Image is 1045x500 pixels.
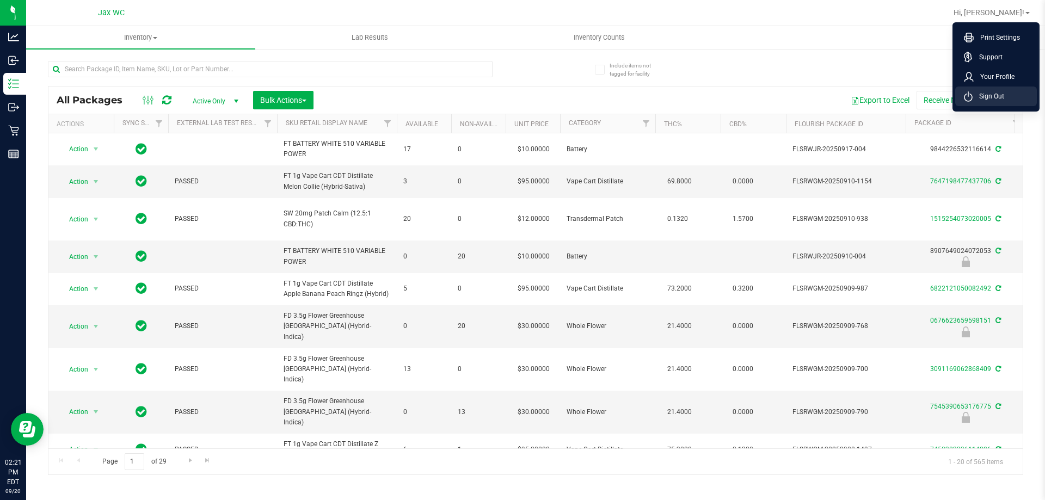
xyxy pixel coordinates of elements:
span: Action [59,212,89,227]
span: 1.5700 [727,211,759,227]
a: Filter [259,114,277,133]
span: Action [59,249,89,264]
span: 75.3000 [662,442,697,458]
a: Filter [150,114,168,133]
span: FLSRWGM-20250910-1154 [792,176,899,187]
a: Category [569,119,601,127]
span: Sync from Compliance System [994,317,1001,324]
span: Vape Cart Distillate [567,176,649,187]
span: In Sync [136,361,147,376]
span: select [89,141,103,157]
span: Whole Flower [567,364,649,374]
span: 13 [458,407,499,417]
span: Battery [567,144,649,155]
span: select [89,249,103,264]
span: Sign Out [973,91,1004,102]
span: 21.4000 [662,361,697,377]
span: 3 [403,176,445,187]
span: FT 1g Vape Cart CDT Distillate Z Cake x Creamsickle (Indica) [284,439,390,460]
li: Sign Out [955,87,1037,106]
a: Support [964,52,1032,63]
span: Battery [567,251,649,262]
p: 09/20 [5,487,21,495]
span: PASSED [175,407,271,417]
span: select [89,212,103,227]
span: 0 [458,214,499,224]
span: Inventory [26,33,255,42]
a: Lab Results [255,26,484,49]
span: select [89,319,103,334]
span: 20 [403,214,445,224]
a: Go to the next page [182,453,198,468]
span: Sync from Compliance System [994,285,1001,292]
span: Sync from Compliance System [994,145,1001,153]
button: Bulk Actions [253,91,313,109]
span: Hi, [PERSON_NAME]! [954,8,1024,17]
div: Newly Received [904,326,1027,337]
span: 0 [458,144,499,155]
span: SW 20mg Patch Calm (12.5:1 CBD:THC) [284,208,390,229]
span: Sync from Compliance System [994,365,1001,373]
span: 0.1300 [727,442,759,458]
a: Sync Status [122,119,164,127]
span: Lab Results [337,33,403,42]
span: $95.00000 [512,174,555,189]
span: 73.2000 [662,281,697,297]
span: select [89,404,103,419]
a: Go to the last page [200,453,216,468]
inline-svg: Outbound [8,102,19,113]
a: 7545390653176775 [930,403,991,410]
span: select [89,281,103,297]
span: PASSED [175,321,271,331]
iframe: Resource center [11,413,44,446]
p: 02:21 PM EDT [5,458,21,487]
span: 0 [403,251,445,262]
span: Vape Cart Distillate [567,283,649,294]
span: 0 [458,176,499,187]
span: In Sync [136,174,147,189]
span: Vape Cart Distillate [567,445,649,455]
span: Page of 29 [93,453,175,470]
a: Inventory Counts [484,26,714,49]
span: In Sync [136,404,147,419]
button: Receive Non-Cannabis [917,91,1006,109]
div: Newly Received [904,412,1027,423]
span: Whole Flower [567,321,649,331]
span: 0.1320 [662,211,693,227]
span: select [89,442,103,457]
span: 21.4000 [662,318,697,334]
inline-svg: Inventory [8,78,19,89]
a: Flourish Package ID [795,120,863,128]
span: $12.00000 [512,211,555,227]
a: 3091169062868409 [930,365,991,373]
span: FT BATTERY WHITE 510 VARIABLE POWER [284,139,390,159]
a: Filter [637,114,655,133]
a: Sku Retail Display Name [286,119,367,127]
span: In Sync [136,141,147,157]
span: FLSRWGM-20250909-700 [792,364,899,374]
input: Search Package ID, Item Name, SKU, Lot or Part Number... [48,61,493,77]
span: Action [59,362,89,377]
span: In Sync [136,249,147,264]
span: $10.00000 [512,249,555,264]
span: Whole Flower [567,407,649,417]
div: 9844226532116614 [904,144,1027,155]
span: 0.0000 [727,361,759,377]
span: $30.00000 [512,361,555,377]
inline-svg: Retail [8,125,19,136]
span: Bulk Actions [260,96,306,104]
span: FLSRWGM-20250909-768 [792,321,899,331]
a: Filter [1007,114,1025,133]
span: Your Profile [974,71,1015,82]
span: PASSED [175,364,271,374]
span: 69.8000 [662,174,697,189]
span: $30.00000 [512,404,555,420]
span: FT 1g Vape Cart CDT Distillate Apple Banana Peach Ringz (Hybrid) [284,279,390,299]
a: Unit Price [514,120,549,128]
span: Support [973,52,1003,63]
span: FLSRWJR-20250910-004 [792,251,899,262]
span: Action [59,141,89,157]
a: CBD% [729,120,747,128]
span: FD 3.5g Flower Greenhouse [GEOGRAPHIC_DATA] (Hybrid-Indica) [284,396,390,428]
span: Action [59,319,89,334]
